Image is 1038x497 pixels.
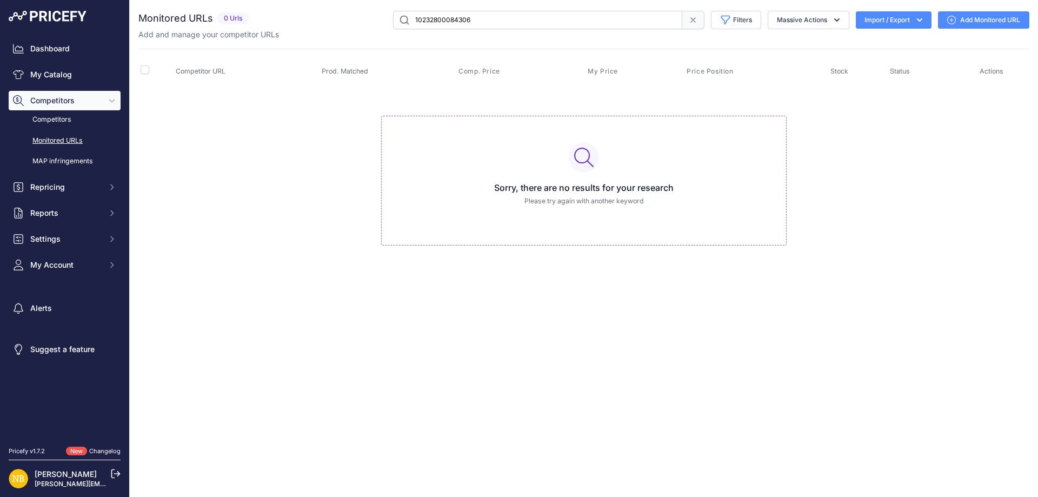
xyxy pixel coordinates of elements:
[711,11,761,29] button: Filters
[9,447,45,456] div: Pricefy v1.7.2
[9,203,121,223] button: Reports
[138,29,279,40] p: Add and manage your competitor URLs
[30,182,101,193] span: Repricing
[687,67,733,76] span: Price Position
[890,67,910,75] span: Status
[588,67,620,76] button: My Price
[856,11,931,29] button: Import / Export
[980,67,1003,75] span: Actions
[687,67,735,76] button: Price Position
[9,340,121,359] a: Suggest a feature
[458,67,502,76] button: Comp. Price
[35,480,201,488] a: [PERSON_NAME][EMAIL_ADDRESS][DOMAIN_NAME]
[9,229,121,249] button: Settings
[30,260,101,270] span: My Account
[9,11,86,22] img: Pricefy Logo
[938,11,1029,29] a: Add Monitored URL
[66,447,87,456] span: New
[393,11,682,29] input: Search
[138,11,213,26] h2: Monitored URLs
[830,67,848,75] span: Stock
[9,177,121,197] button: Repricing
[588,67,618,76] span: My Price
[9,152,121,171] a: MAP infringements
[9,255,121,275] button: My Account
[176,67,225,75] span: Competitor URL
[217,12,249,25] span: 0 Urls
[35,469,97,479] a: [PERSON_NAME]
[768,11,849,29] button: Massive Actions
[9,65,121,84] a: My Catalog
[9,299,121,318] a: Alerts
[9,110,121,129] a: Competitors
[30,95,101,106] span: Competitors
[9,39,121,58] a: Dashboard
[30,234,101,244] span: Settings
[9,91,121,110] button: Competitors
[30,208,101,218] span: Reports
[390,196,777,207] p: Please try again with another keyword
[9,131,121,150] a: Monitored URLs
[89,447,121,455] a: Changelog
[458,67,500,76] span: Comp. Price
[322,67,368,75] span: Prod. Matched
[9,39,121,434] nav: Sidebar
[390,181,777,194] h3: Sorry, there are no results for your research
